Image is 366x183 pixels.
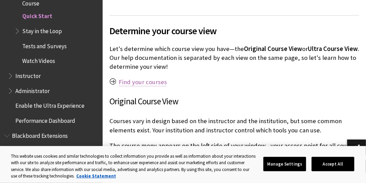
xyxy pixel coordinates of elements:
[11,153,256,180] div: This website uses cookies and similar technologies to collect information you provide as well as ...
[109,95,359,108] h3: Original Course View
[12,130,68,139] span: Blackboard Extensions
[22,25,62,35] span: Stay in the Loop
[15,85,50,94] span: Administrator
[109,117,359,134] p: Courses vary in design based on the instructor and the institution, but some common elements exis...
[76,173,116,179] a: More information about your privacy, opens in a new tab
[308,45,358,53] span: Ultra Course View
[22,55,55,65] span: Watch Videos
[312,157,354,171] button: Accept All
[15,100,84,109] span: Enable the Ultra Experience
[15,70,41,79] span: Instructor
[22,40,67,50] span: Tests and Surveys
[119,78,167,86] a: Find your courses
[263,157,306,171] button: Manage Settings
[15,145,51,154] span: Release Notes
[15,115,75,124] span: Performance Dashboard
[109,141,359,168] p: The course menu appears on the left side of your window—your access point for all course content....
[109,24,359,38] span: Determine your course view
[109,44,359,71] p: Let's determine which course view you have—the or . Our help documentation is separated by each v...
[22,11,52,20] span: Quick Start
[244,45,302,53] span: Original Course View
